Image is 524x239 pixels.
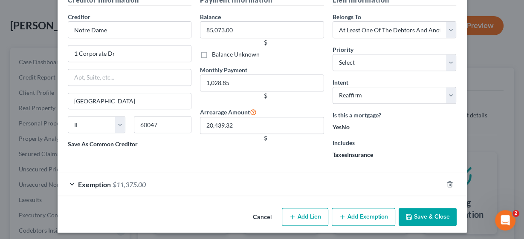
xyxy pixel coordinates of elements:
[333,123,342,131] label: Yes
[342,123,350,131] label: No
[207,134,324,142] div: $
[113,180,146,188] span: $11,375.00
[399,208,457,226] button: Save & Close
[68,69,192,86] input: Apt, Suite, etc...
[200,21,324,38] input: 0.00
[495,210,515,230] iframe: Intercom live chat
[333,138,457,147] label: Includes
[333,111,457,119] label: Is this a mortgage?
[200,117,324,134] input: 0.00
[246,209,278,226] button: Cancel
[207,91,324,100] div: $
[68,21,192,38] input: Search creditor by name...
[333,13,361,20] span: Belongs To
[68,13,90,20] span: Creditor
[207,38,324,47] div: $
[512,210,519,217] span: 2
[68,93,192,110] input: Enter city...
[68,45,192,62] input: Enter address...
[134,116,191,133] input: Enter zip...
[282,208,328,226] button: Add Lien
[347,151,373,159] label: Insurance
[333,78,348,87] label: Intent
[332,208,395,226] button: Add Exemption
[200,65,247,74] label: Monthly Payment
[200,107,257,117] label: Arrearage Amount
[200,12,221,21] label: Balance
[78,180,111,188] span: Exemption
[68,140,138,148] label: Save As Common Creditor
[333,151,347,159] label: Taxes
[212,50,260,59] label: Balance Unknown
[333,46,353,53] span: Priority
[200,74,324,91] input: 0.00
